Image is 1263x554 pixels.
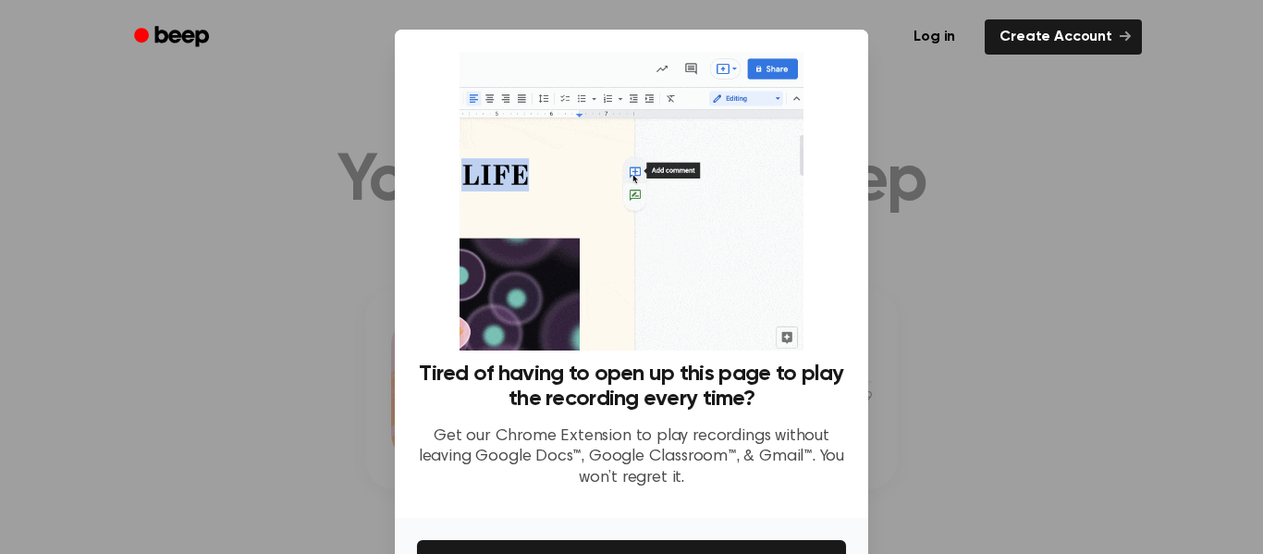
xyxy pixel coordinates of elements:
a: Beep [121,19,226,55]
a: Create Account [985,19,1142,55]
h3: Tired of having to open up this page to play the recording every time? [417,362,846,412]
p: Get our Chrome Extension to play recordings without leaving Google Docs™, Google Classroom™, & Gm... [417,426,846,489]
img: Beep extension in action [460,52,803,351]
a: Log in [895,16,974,58]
